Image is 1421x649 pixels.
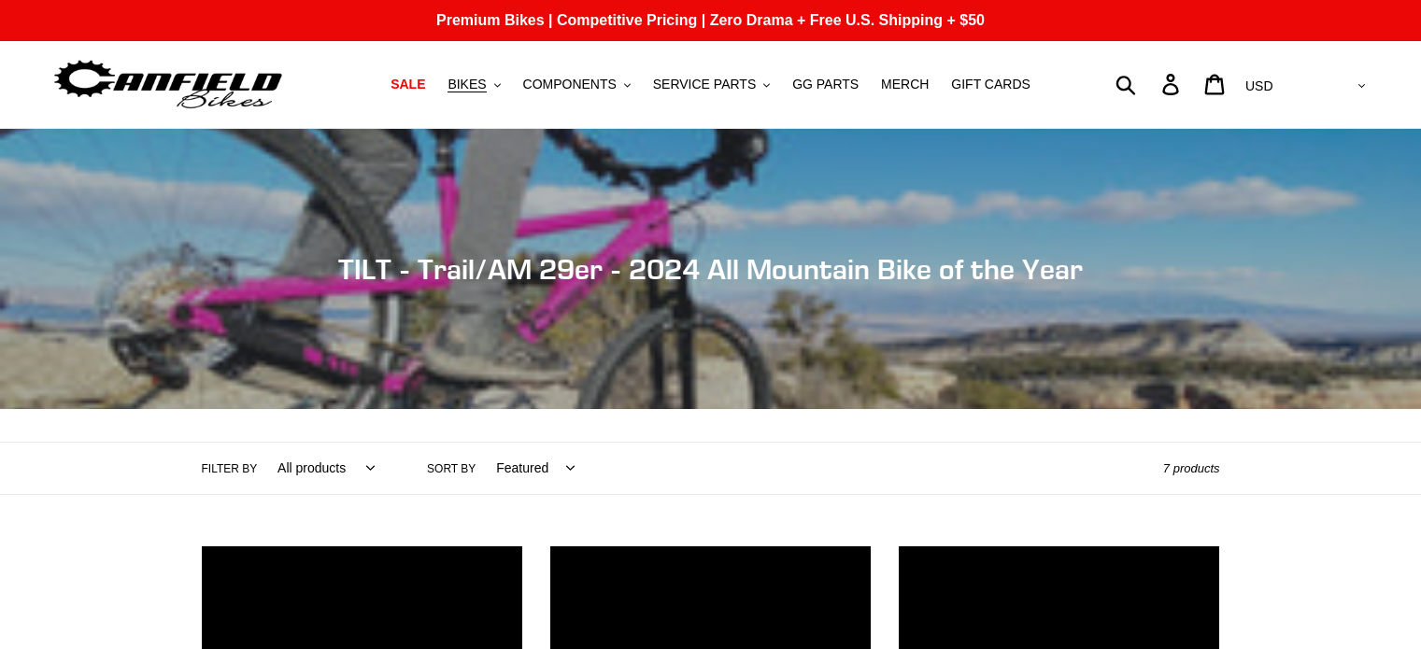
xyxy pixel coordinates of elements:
[792,77,859,92] span: GG PARTS
[202,460,258,477] label: Filter by
[438,72,509,97] button: BIKES
[514,72,640,97] button: COMPONENTS
[1163,461,1220,475] span: 7 products
[391,77,425,92] span: SALE
[523,77,617,92] span: COMPONENTS
[644,72,779,97] button: SERVICE PARTS
[653,77,756,92] span: SERVICE PARTS
[381,72,434,97] a: SALE
[951,77,1030,92] span: GIFT CARDS
[881,77,929,92] span: MERCH
[1126,63,1173,105] input: Search
[51,55,285,114] img: Canfield Bikes
[872,72,938,97] a: MERCH
[942,72,1040,97] a: GIFT CARDS
[783,72,868,97] a: GG PARTS
[427,460,476,477] label: Sort by
[448,77,486,92] span: BIKES
[338,252,1083,286] span: TILT - Trail/AM 29er - 2024 All Mountain Bike of the Year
